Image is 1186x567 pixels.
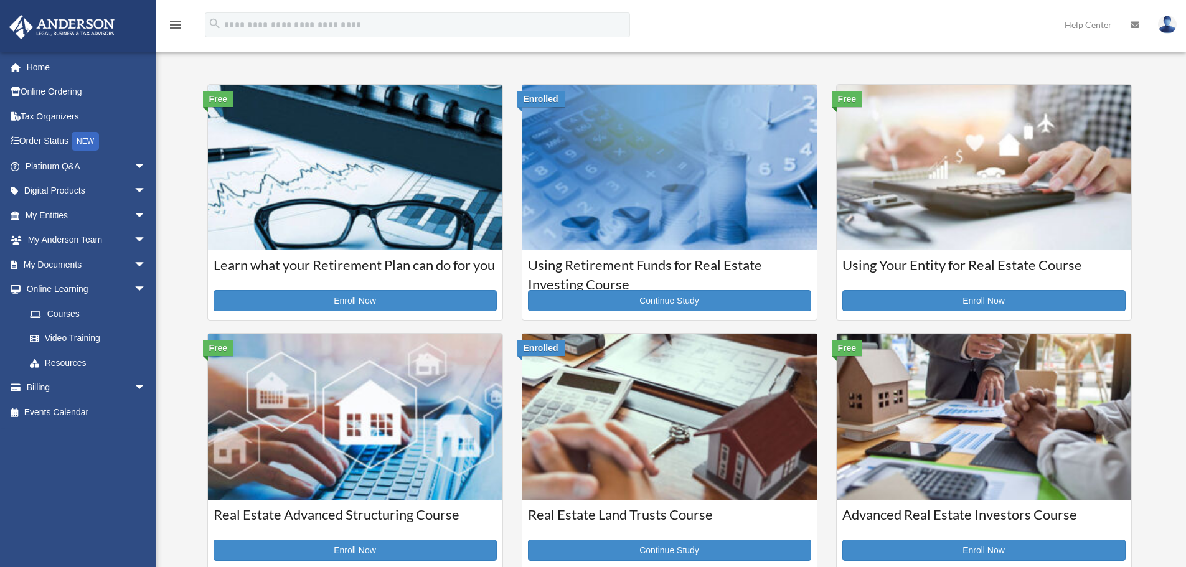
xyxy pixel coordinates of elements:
img: User Pic [1158,16,1177,34]
a: Digital Productsarrow_drop_down [9,179,165,204]
a: Events Calendar [9,400,165,424]
a: Billingarrow_drop_down [9,375,165,400]
h3: Advanced Real Estate Investors Course [842,505,1126,537]
h3: Learn what your Retirement Plan can do for you [214,256,497,287]
div: NEW [72,132,99,151]
a: Home [9,55,165,80]
a: Online Ordering [9,80,165,105]
a: Continue Study [528,290,811,311]
a: Courses [17,301,159,326]
h3: Using Your Entity for Real Estate Course [842,256,1126,287]
a: My Anderson Teamarrow_drop_down [9,228,165,253]
div: Free [203,340,234,356]
i: search [208,17,222,30]
a: Enroll Now [842,540,1126,561]
a: Platinum Q&Aarrow_drop_down [9,154,165,179]
span: arrow_drop_down [134,375,159,401]
div: Enrolled [517,340,565,356]
a: Resources [17,350,165,375]
a: menu [168,22,183,32]
a: Tax Organizers [9,104,165,129]
a: Enroll Now [214,290,497,311]
div: Free [203,91,234,107]
a: Video Training [17,326,165,351]
a: Online Learningarrow_drop_down [9,277,165,302]
i: menu [168,17,183,32]
span: arrow_drop_down [134,154,159,179]
h3: Real Estate Advanced Structuring Course [214,505,497,537]
div: Free [832,91,863,107]
a: My Entitiesarrow_drop_down [9,203,165,228]
a: Continue Study [528,540,811,561]
span: arrow_drop_down [134,228,159,253]
a: My Documentsarrow_drop_down [9,252,165,277]
a: Enroll Now [842,290,1126,311]
img: Anderson Advisors Platinum Portal [6,15,118,39]
a: Order StatusNEW [9,129,165,154]
div: Enrolled [517,91,565,107]
span: arrow_drop_down [134,277,159,302]
h3: Real Estate Land Trusts Course [528,505,811,537]
span: arrow_drop_down [134,179,159,204]
span: arrow_drop_down [134,203,159,228]
div: Free [832,340,863,356]
h3: Using Retirement Funds for Real Estate Investing Course [528,256,811,287]
span: arrow_drop_down [134,252,159,278]
a: Enroll Now [214,540,497,561]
